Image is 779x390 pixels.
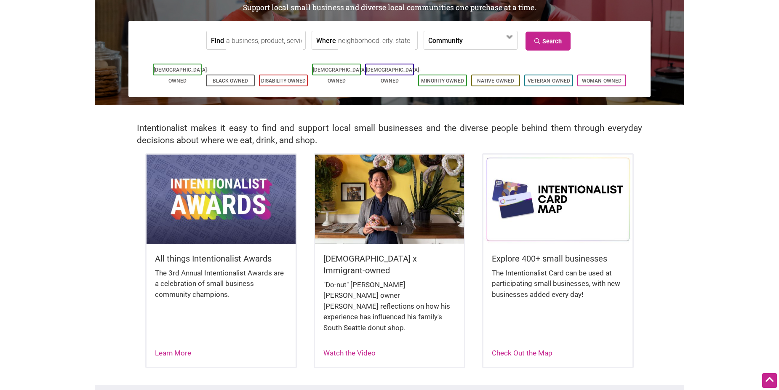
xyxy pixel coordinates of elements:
[313,67,368,84] a: [DEMOGRAPHIC_DATA]-Owned
[155,268,287,309] div: The 3rd Annual Intentionalist Awards are a celebration of small business community champions.
[582,78,622,84] a: Woman-Owned
[316,31,336,49] label: Where
[211,31,224,49] label: Find
[492,268,624,309] div: The Intentionalist Card can be used at participating small businesses, with new businesses added ...
[762,373,777,388] div: Scroll Back to Top
[526,32,571,51] a: Search
[421,78,464,84] a: Minority-Owned
[226,31,303,50] input: a business, product, service
[492,253,624,264] h5: Explore 400+ small businesses
[315,155,464,244] img: King Donuts - Hong Chhuor
[213,78,248,84] a: Black-Owned
[155,253,287,264] h5: All things Intentionalist Awards
[323,280,456,342] div: "Do-nut" [PERSON_NAME] [PERSON_NAME] owner [PERSON_NAME] reflections on how his experience has in...
[366,67,421,84] a: [DEMOGRAPHIC_DATA]-Owned
[137,122,642,147] h2: Intentionalist makes it easy to find and support local small businesses and the diverse people be...
[477,78,514,84] a: Native-Owned
[528,78,570,84] a: Veteran-Owned
[323,253,456,276] h5: [DEMOGRAPHIC_DATA] x Immigrant-owned
[261,78,306,84] a: Disability-Owned
[155,349,191,357] a: Learn More
[154,67,208,84] a: [DEMOGRAPHIC_DATA]-Owned
[338,31,415,50] input: neighborhood, city, state
[147,155,296,244] img: Intentionalist Awards
[483,155,632,244] img: Intentionalist Card Map
[428,31,463,49] label: Community
[95,3,684,13] h2: Support local small business and diverse local communities one purchase at a time.
[323,349,376,357] a: Watch the Video
[492,349,552,357] a: Check Out the Map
